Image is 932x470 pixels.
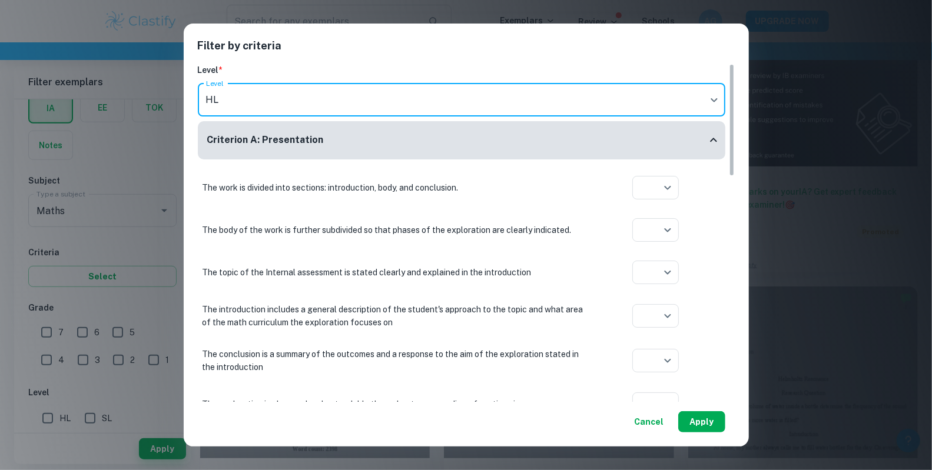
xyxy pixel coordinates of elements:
div: Criterion A: Presentation [198,121,725,159]
label: Level [206,78,224,88]
p: The conclusion is a summary of the outcomes and a response to the aim of the exploration stated i... [203,348,591,374]
h6: Level [198,64,725,76]
button: Apply [678,411,725,432]
button: Cancel [630,411,669,432]
p: The exploration is clear and understandable throughout - no rereading of sections is necessary [203,398,591,411]
p: The work is divided into sections: introduction, body, and conclusion. [203,181,591,194]
p: The topic of the Internal assessment is stated clearly and explained in the introduction [203,266,591,279]
h6: Criterion A: Presentation [207,133,324,148]
div: HL [198,84,725,116]
h2: Filter by criteria [198,38,735,64]
p: The body of the work is further subdivided so that phases of the exploration are clearly indicated. [203,224,591,236]
p: The introduction includes a general description of the student's approach to the topic and what a... [203,303,591,329]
